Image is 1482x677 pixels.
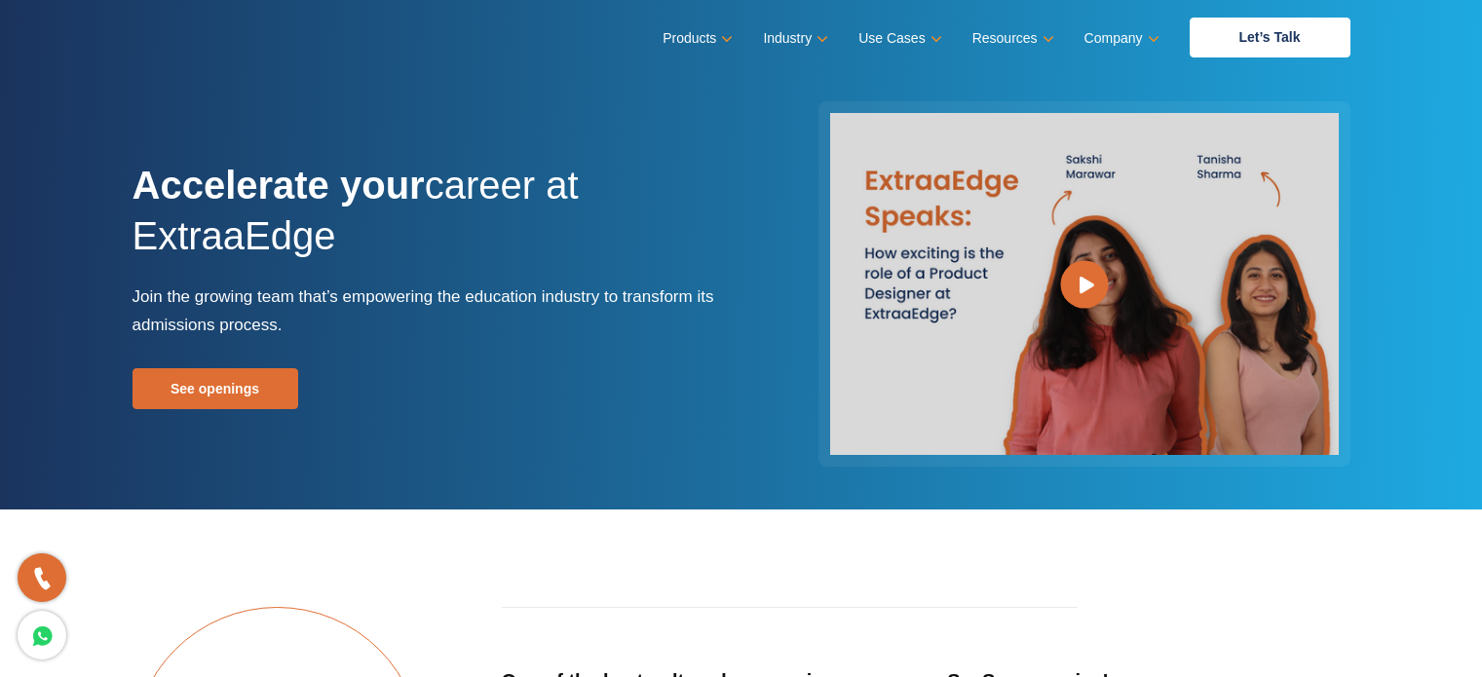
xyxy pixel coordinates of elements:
[858,24,937,53] a: Use Cases
[133,164,425,207] strong: Accelerate your
[1190,18,1350,57] a: Let’s Talk
[1084,24,1156,53] a: Company
[133,282,727,339] p: Join the growing team that’s empowering the education industry to transform its admissions process.
[972,24,1050,53] a: Resources
[663,24,729,53] a: Products
[133,160,727,282] h1: career at ExtraaEdge
[763,24,824,53] a: Industry
[133,368,298,409] a: See openings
